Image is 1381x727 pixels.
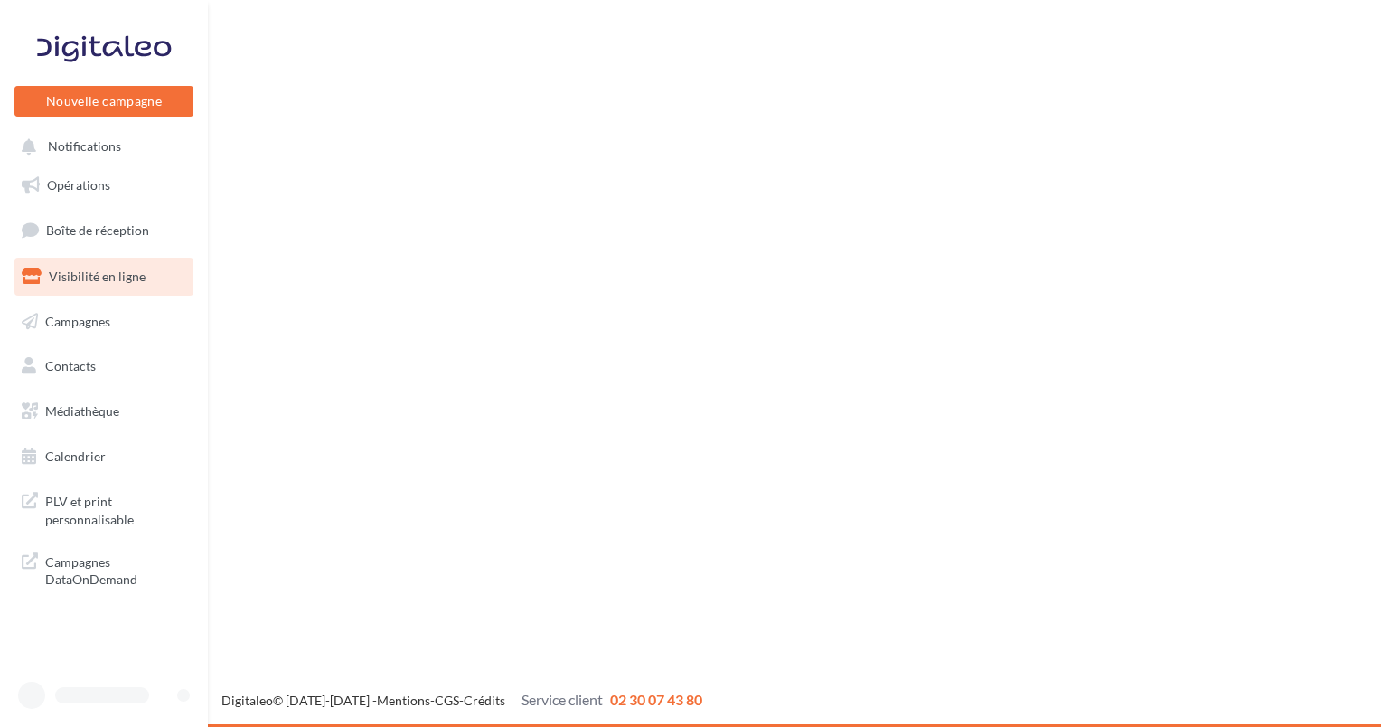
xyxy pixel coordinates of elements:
[11,211,197,250] a: Boîte de réception
[221,693,273,708] a: Digitaleo
[45,403,119,419] span: Médiathèque
[11,258,197,296] a: Visibilité en ligne
[377,693,430,708] a: Mentions
[45,313,110,328] span: Campagnes
[47,177,110,193] span: Opérations
[11,166,197,204] a: Opérations
[610,691,702,708] span: 02 30 07 43 80
[11,438,197,476] a: Calendrier
[46,222,149,238] span: Boîte de réception
[45,448,106,464] span: Calendrier
[11,543,197,596] a: Campagnes DataOnDemand
[11,392,197,430] a: Médiathèque
[221,693,702,708] span: © [DATE]-[DATE] - - -
[11,347,197,385] a: Contacts
[45,550,186,589] span: Campagnes DataOnDemand
[48,139,121,155] span: Notifications
[521,691,603,708] span: Service client
[11,482,197,535] a: PLV et print personnalisable
[45,358,96,373] span: Contacts
[435,693,459,708] a: CGS
[49,269,146,284] span: Visibilité en ligne
[464,693,505,708] a: Crédits
[45,489,186,528] span: PLV et print personnalisable
[11,303,197,341] a: Campagnes
[14,86,193,117] button: Nouvelle campagne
